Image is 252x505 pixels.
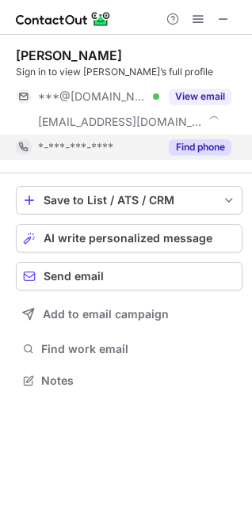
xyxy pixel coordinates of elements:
span: Add to email campaign [43,308,169,321]
span: Find work email [41,342,236,356]
button: Find work email [16,338,242,360]
button: AI write personalized message [16,224,242,252]
div: Save to List / ATS / CRM [44,194,215,207]
button: Add to email campaign [16,300,242,328]
button: Notes [16,370,242,392]
button: Reveal Button [169,139,231,155]
span: Send email [44,270,104,283]
img: ContactOut v5.3.10 [16,9,111,28]
button: save-profile-one-click [16,186,242,215]
span: ***@[DOMAIN_NAME] [38,89,147,104]
div: [PERSON_NAME] [16,47,122,63]
span: Notes [41,374,236,388]
span: AI write personalized message [44,232,212,245]
span: [EMAIL_ADDRESS][DOMAIN_NAME] [38,115,203,129]
button: Reveal Button [169,89,231,104]
button: Send email [16,262,242,290]
div: Sign in to view [PERSON_NAME]’s full profile [16,65,242,79]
